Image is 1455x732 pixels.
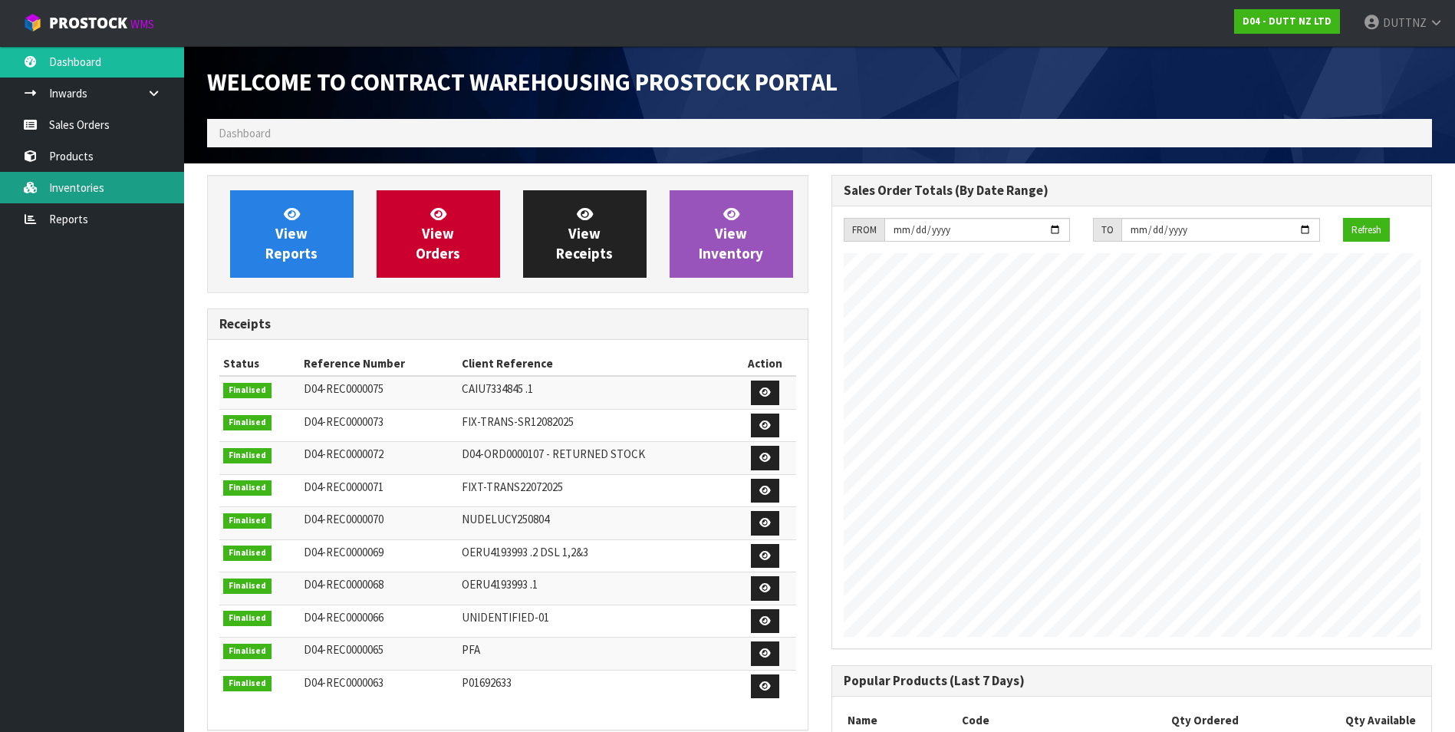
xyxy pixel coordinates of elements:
h3: Receipts [219,317,796,331]
span: Dashboard [219,126,271,140]
th: Reference Number [300,351,458,376]
span: View Orders [416,205,460,262]
span: Finalised [223,546,272,561]
span: D04-REC0000065 [304,642,384,657]
span: Finalised [223,480,272,496]
span: P01692633 [462,675,512,690]
span: Finalised [223,513,272,529]
th: Status [219,351,300,376]
span: Finalised [223,383,272,398]
span: NUDELUCY250804 [462,512,549,526]
span: D04-REC0000063 [304,675,384,690]
h3: Popular Products (Last 7 Days) [844,674,1420,688]
span: Finalised [223,644,272,659]
span: OERU4193993 .1 [462,577,538,592]
span: Welcome to Contract Warehousing ProStock Portal [207,67,838,97]
span: FIXT-TRANS22072025 [462,480,563,494]
small: WMS [130,17,154,31]
span: D04-REC0000069 [304,545,384,559]
span: Finalised [223,611,272,626]
span: D04-REC0000071 [304,480,384,494]
button: Refresh [1343,218,1390,242]
span: D04-ORD0000107 - RETURNED STOCK [462,447,645,461]
a: ViewOrders [377,190,500,278]
div: FROM [844,218,884,242]
span: D04-REC0000073 [304,414,384,429]
span: DUTTNZ [1383,15,1427,30]
span: FIX-TRANS-SR12082025 [462,414,574,429]
h3: Sales Order Totals (By Date Range) [844,183,1420,198]
a: ViewInventory [670,190,793,278]
span: D04-REC0000068 [304,577,384,592]
span: UNIDENTIFIED-01 [462,610,549,625]
span: Finalised [223,676,272,691]
img: cube-alt.png [23,13,42,32]
span: Finalised [223,415,272,430]
span: OERU4193993 .2 DSL 1,2&3 [462,545,588,559]
th: Client Reference [458,351,735,376]
th: Action [735,351,796,376]
div: TO [1093,218,1121,242]
span: ProStock [49,13,127,33]
a: ViewReports [230,190,354,278]
span: PFA [462,642,480,657]
strong: D04 - DUTT NZ LTD [1243,15,1332,28]
a: ViewReceipts [523,190,647,278]
span: CAIU7334845 .1 [462,381,533,396]
span: D04-REC0000070 [304,512,384,526]
span: View Receipts [556,205,613,262]
span: Finalised [223,579,272,594]
span: D04-REC0000075 [304,381,384,396]
span: Finalised [223,448,272,463]
span: D04-REC0000066 [304,610,384,625]
span: View Inventory [699,205,763,262]
span: View Reports [265,205,318,262]
span: D04-REC0000072 [304,447,384,461]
